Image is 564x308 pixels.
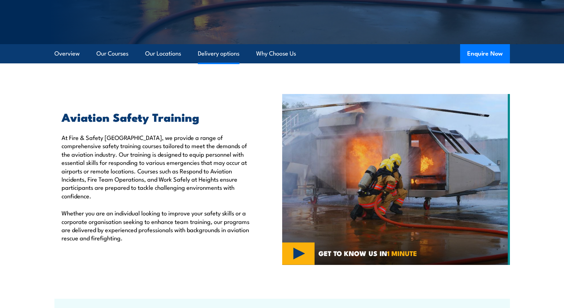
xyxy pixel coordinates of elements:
p: At Fire & Safety [GEOGRAPHIC_DATA], we provide a range of comprehensive safety training courses t... [62,133,249,200]
span: GET TO KNOW US IN [318,250,417,256]
a: Our Courses [96,44,128,63]
a: Our Locations [145,44,181,63]
a: Overview [54,44,80,63]
p: Whether you are an individual looking to improve your safety skills or a corporate organisation s... [62,209,249,242]
button: Enquire Now [460,44,510,63]
img: Aviation Courses Australia [282,94,510,265]
a: Why Choose Us [256,44,296,63]
a: Delivery options [198,44,239,63]
strong: 1 MINUTE [387,248,417,258]
h2: Aviation Safety Training [62,112,249,122]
